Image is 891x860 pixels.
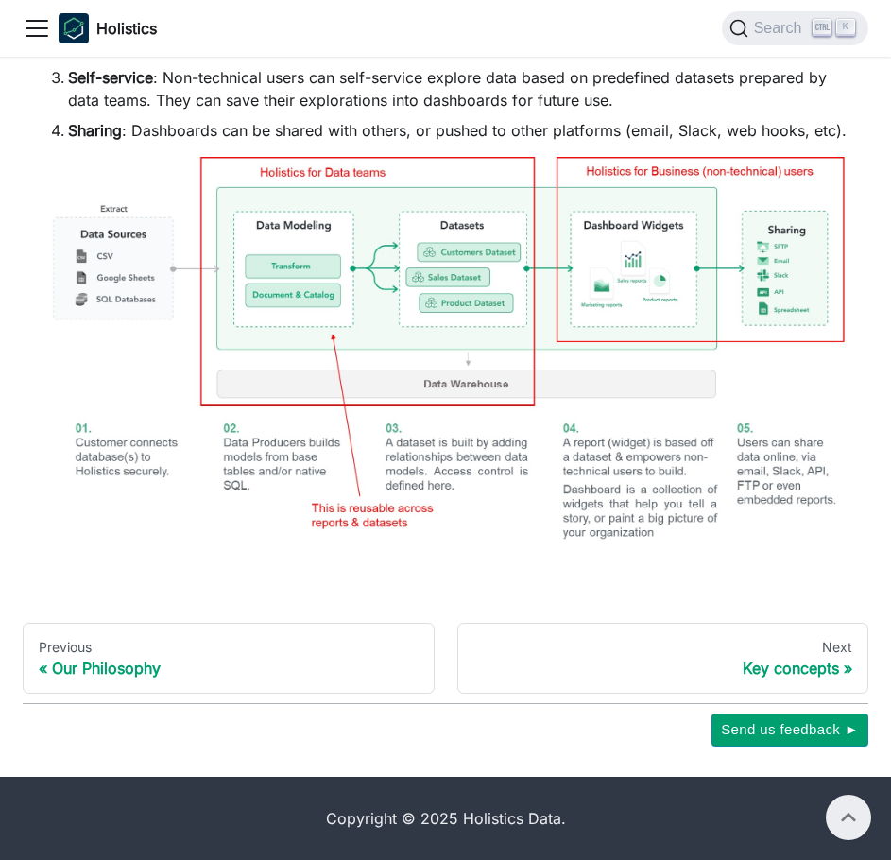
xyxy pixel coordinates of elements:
strong: Sharing [68,121,122,140]
button: Toggle navigation bar [23,14,51,43]
b: Holistics [96,17,157,40]
kbd: K [836,19,855,36]
nav: Docs pages [23,623,868,695]
li: : Dashboards can be shared with others, or pushed to other platforms (email, Slack, web hooks, etc). [68,119,853,142]
a: PreviousOur Philosophy [23,623,435,695]
strong: Self-service [68,68,153,87]
div: Next [473,639,853,656]
button: Search (Ctrl+K) [722,11,868,45]
div: Our Philosophy [39,659,419,678]
div: Copyright © 2025 Holistics Data. [23,807,868,830]
img: Holistics [59,13,89,43]
span: Search [748,20,814,37]
a: NextKey concepts [457,623,869,695]
li: : Non-technical users can self-service explore data based on predefined datasets prepared by data... [68,66,853,112]
div: Previous [39,639,419,656]
div: Key concepts [473,659,853,678]
a: HolisticsHolistics [59,13,157,43]
img: Holistics Workflow [38,157,853,572]
button: Send us feedback ► [711,714,868,746]
button: Scroll back to top [826,795,871,840]
span: Send us feedback ► [721,717,859,742]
